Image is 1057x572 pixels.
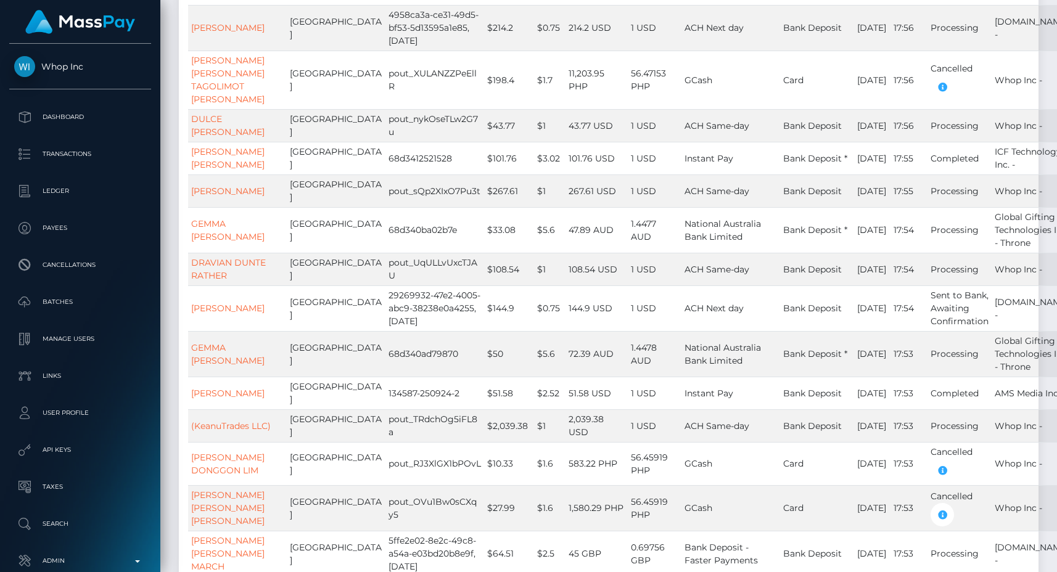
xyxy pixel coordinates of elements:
[9,102,151,133] a: Dashboard
[484,5,534,51] td: $214.2
[780,285,854,331] td: Bank Deposit
[385,285,484,331] td: 29269932-47e2-4005-abc9-38238e0a4255,[DATE]
[890,377,927,409] td: 17:53
[780,109,854,142] td: Bank Deposit
[9,213,151,243] a: Payees
[484,485,534,531] td: $27.99
[890,285,927,331] td: 17:54
[890,207,927,253] td: 17:54
[287,174,385,207] td: [GEOGRAPHIC_DATA]
[9,287,151,317] a: Batches
[890,109,927,142] td: 17:56
[287,485,385,531] td: [GEOGRAPHIC_DATA]
[484,377,534,409] td: $51.58
[14,256,146,274] p: Cancellations
[534,109,566,142] td: $1
[385,442,484,485] td: pout_RJ3XlGX1bPOvL
[854,442,890,485] td: [DATE]
[685,420,749,431] span: ACH Same-day
[385,409,484,442] td: pout_TRdchOg5iFL8a
[287,207,385,253] td: [GEOGRAPHIC_DATA]
[780,442,854,485] td: Card
[685,542,758,566] span: Bank Deposit - Faster Payments
[287,51,385,109] td: [GEOGRAPHIC_DATA]
[854,51,890,109] td: [DATE]
[628,5,681,51] td: 1 USD
[191,257,266,281] a: DRAVIAN DUNTE RATHER
[927,409,992,442] td: Processing
[287,285,385,331] td: [GEOGRAPHIC_DATA]
[890,331,927,377] td: 17:53
[685,303,744,314] span: ACH Next day
[628,409,681,442] td: 1 USD
[9,361,151,391] a: Links
[14,330,146,348] p: Manage Users
[9,509,151,539] a: Search
[9,176,151,206] a: Ledger
[927,174,992,207] td: Processing
[566,5,628,51] td: 214.2 USD
[780,207,854,253] td: Bank Deposit *
[287,253,385,285] td: [GEOGRAPHIC_DATA]
[854,142,890,174] td: [DATE]
[566,51,628,109] td: 11,203.95 PHP
[927,442,992,485] td: Cancelled
[287,142,385,174] td: [GEOGRAPHIC_DATA]
[780,409,854,442] td: Bank Deposit
[484,409,534,442] td: $2,039.38
[534,409,566,442] td: $1
[484,174,534,207] td: $267.61
[628,142,681,174] td: 1 USD
[890,485,927,531] td: 17:53
[854,5,890,51] td: [DATE]
[14,367,146,385] p: Links
[780,485,854,531] td: Card
[14,441,146,459] p: API Keys
[191,186,265,197] a: [PERSON_NAME]
[628,442,681,485] td: 56.45919 PHP
[780,331,854,377] td: Bank Deposit *
[14,478,146,496] p: Taxes
[484,51,534,109] td: $198.4
[685,153,733,164] span: Instant Pay
[191,22,265,33] a: [PERSON_NAME]
[14,293,146,311] p: Batches
[191,113,265,137] a: DULCE [PERSON_NAME]
[14,219,146,237] p: Payees
[628,174,681,207] td: 1 USD
[566,207,628,253] td: 47.89 AUD
[927,377,992,409] td: Completed
[566,174,628,207] td: 267.61 USD
[566,331,628,377] td: 72.39 AUD
[534,51,566,109] td: $1.7
[191,55,265,105] a: [PERSON_NAME] [PERSON_NAME] TAGOLIMOT [PERSON_NAME]
[566,409,628,442] td: 2,039.38 USD
[628,377,681,409] td: 1 USD
[927,142,992,174] td: Completed
[780,174,854,207] td: Bank Deposit
[9,435,151,465] a: API Keys
[854,331,890,377] td: [DATE]
[854,377,890,409] td: [DATE]
[191,452,265,476] a: [PERSON_NAME] DONGGON LIM
[191,146,265,170] a: [PERSON_NAME] [PERSON_NAME]
[484,253,534,285] td: $108.54
[534,442,566,485] td: $1.6
[566,485,628,531] td: 1,580.29 PHP
[628,485,681,531] td: 56.45919 PHP
[566,442,628,485] td: 583.22 PHP
[927,207,992,253] td: Processing
[780,142,854,174] td: Bank Deposit *
[14,108,146,126] p: Dashboard
[685,342,761,366] span: National Australia Bank Limited
[534,5,566,51] td: $0.75
[566,253,628,285] td: 108.54 USD
[628,331,681,377] td: 1.4478 AUD
[685,388,733,399] span: Instant Pay
[287,5,385,51] td: [GEOGRAPHIC_DATA]
[685,22,744,33] span: ACH Next day
[484,285,534,331] td: $144.9
[628,285,681,331] td: 1 USD
[484,442,534,485] td: $10.33
[927,5,992,51] td: Processing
